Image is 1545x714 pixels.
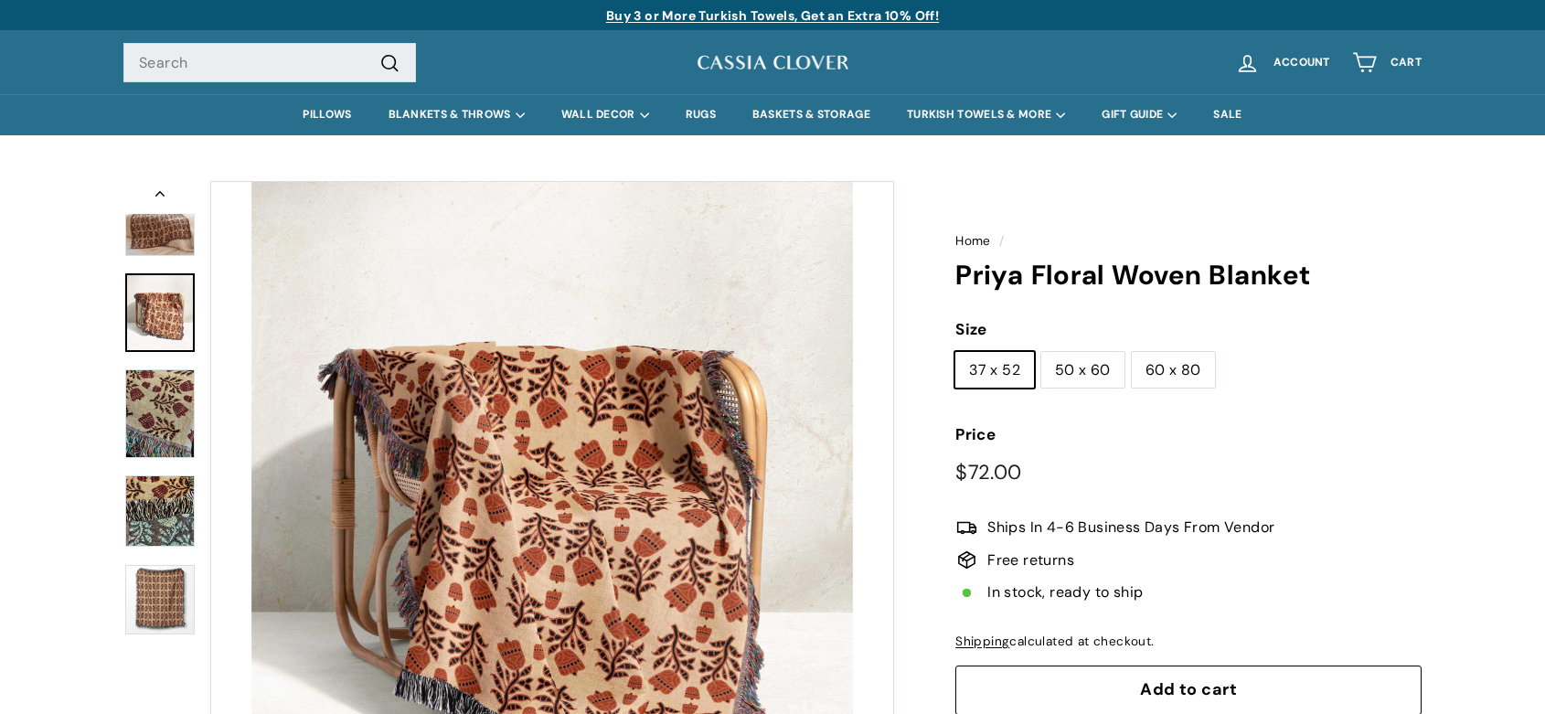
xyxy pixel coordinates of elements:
[125,273,195,352] a: Priya Floral Woven Blanket
[125,369,195,457] img: Priya Floral Woven Blanket
[955,459,1021,485] span: $72.00
[543,94,667,135] summary: WALL DECOR
[955,317,1422,342] label: Size
[987,581,1143,604] span: In stock, ready to ship
[955,422,1422,447] label: Price
[1273,57,1330,69] span: Account
[125,475,195,548] a: Priya Floral Woven Blanket
[284,94,369,135] a: PILLOWS
[125,183,195,256] img: Priya Floral Woven Blanket
[955,261,1422,291] h1: Priya Floral Woven Blanket
[1140,678,1237,700] span: Add to cart
[955,632,1422,652] div: calculated at checkout.
[955,233,991,249] a: Home
[955,352,1034,389] label: 37 x 52
[370,94,543,135] summary: BLANKETS & THROWS
[955,634,1009,649] a: Shipping
[87,94,1458,135] div: Primary
[1341,36,1433,90] a: Cart
[734,94,889,135] a: BASKETS & STORAGE
[955,231,1422,251] nav: breadcrumbs
[125,475,195,547] img: Priya Floral Woven Blanket
[125,369,195,458] a: Priya Floral Woven Blanket
[995,233,1008,249] span: /
[987,516,1274,539] span: Ships In 4-6 Business Days From Vendor
[1390,57,1422,69] span: Cart
[1083,94,1195,135] summary: GIFT GUIDE
[889,94,1083,135] summary: TURKISH TOWELS & MORE
[606,7,939,24] a: Buy 3 or More Turkish Towels, Get an Extra 10% Off!
[125,565,195,635] img: Priya Floral Woven Blanket
[1041,352,1124,389] label: 50 x 60
[987,549,1074,572] span: Free returns
[1195,94,1260,135] a: SALE
[667,94,734,135] a: RUGS
[123,43,416,83] input: Search
[1224,36,1341,90] a: Account
[123,181,197,214] button: Previous
[1132,352,1215,389] label: 60 x 80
